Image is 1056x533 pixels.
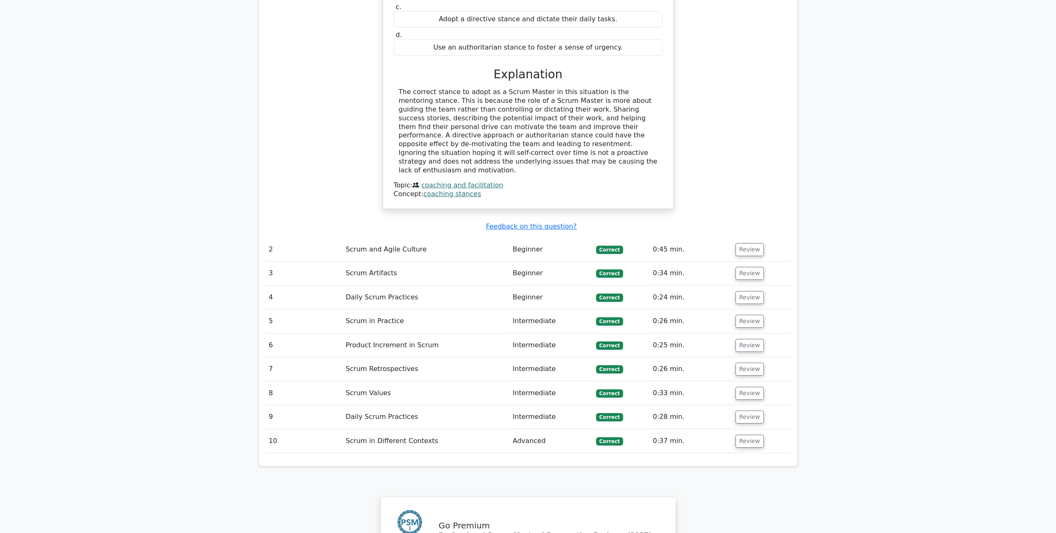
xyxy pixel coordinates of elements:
[649,334,732,357] td: 0:25 min.
[649,381,732,405] td: 0:33 min.
[342,429,509,453] td: Scrum in Different Contexts
[596,437,623,446] span: Correct
[649,262,732,285] td: 0:34 min.
[649,429,732,453] td: 0:37 min.
[649,286,732,309] td: 0:24 min.
[735,363,764,376] button: Review
[735,435,764,448] button: Review
[342,309,509,333] td: Scrum in Practice
[649,238,732,262] td: 0:45 min.
[596,317,623,326] span: Correct
[396,31,402,39] span: d.
[342,238,509,262] td: Scrum and Agile Culture
[266,262,343,285] td: 3
[596,341,623,350] span: Correct
[735,339,764,352] button: Review
[735,411,764,423] button: Review
[509,405,593,429] td: Intermediate
[342,262,509,285] td: Scrum Artifacts
[735,267,764,280] button: Review
[735,315,764,328] button: Review
[396,3,402,11] span: c.
[266,429,343,453] td: 10
[394,40,663,56] div: Use an authoritarian stance to foster a sense of urgency.
[394,190,663,199] div: Concept:
[509,309,593,333] td: Intermediate
[596,413,623,421] span: Correct
[596,294,623,302] span: Correct
[266,357,343,381] td: 7
[509,286,593,309] td: Beginner
[649,405,732,429] td: 0:28 min.
[342,381,509,405] td: Scrum Values
[596,365,623,374] span: Correct
[266,238,343,262] td: 2
[394,11,663,27] div: Adopt a directive stance and dictate their daily tasks.
[649,357,732,381] td: 0:26 min.
[399,67,658,82] h3: Explanation
[596,269,623,278] span: Correct
[735,387,764,400] button: Review
[423,190,481,198] a: coaching stances
[266,334,343,357] td: 6
[266,309,343,333] td: 5
[399,88,658,174] div: The correct stance to adopt as a Scrum Master in this situation is the mentoring stance. This is ...
[509,381,593,405] td: Intermediate
[596,389,623,398] span: Correct
[509,238,593,262] td: Beginner
[596,246,623,254] span: Correct
[649,309,732,333] td: 0:26 min.
[342,357,509,381] td: Scrum Retrospectives
[509,429,593,453] td: Advanced
[342,334,509,357] td: Product Increment in Scrum
[394,181,663,190] div: Topic:
[509,334,593,357] td: Intermediate
[421,181,503,189] a: coaching and facilitation
[509,357,593,381] td: Intermediate
[266,286,343,309] td: 4
[342,405,509,429] td: Daily Scrum Practices
[266,405,343,429] td: 9
[735,291,764,304] button: Review
[486,222,576,230] a: Feedback on this question?
[342,286,509,309] td: Daily Scrum Practices
[266,381,343,405] td: 8
[735,243,764,256] button: Review
[509,262,593,285] td: Beginner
